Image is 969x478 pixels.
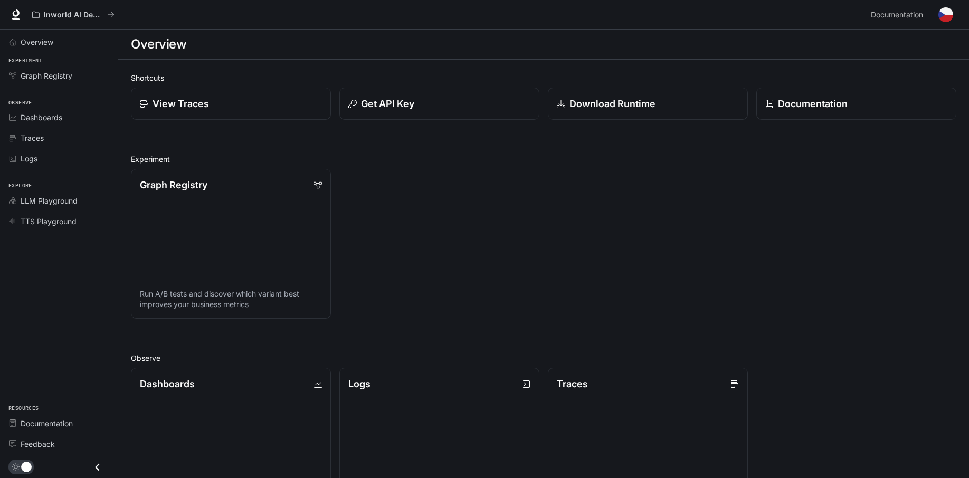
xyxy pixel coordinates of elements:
[756,88,956,120] a: Documentation
[4,66,113,85] a: Graph Registry
[4,435,113,453] a: Feedback
[4,414,113,433] a: Documentation
[131,154,956,165] h2: Experiment
[4,192,113,210] a: LLM Playground
[871,8,923,22] span: Documentation
[4,33,113,51] a: Overview
[131,72,956,83] h2: Shortcuts
[21,438,55,450] span: Feedback
[21,195,78,206] span: LLM Playground
[4,129,113,147] a: Traces
[131,352,956,364] h2: Observe
[548,88,748,120] a: Download Runtime
[140,377,195,391] p: Dashboards
[4,108,113,127] a: Dashboards
[21,70,72,81] span: Graph Registry
[778,97,848,111] p: Documentation
[21,112,62,123] span: Dashboards
[140,178,207,192] p: Graph Registry
[339,88,539,120] button: Get API Key
[569,97,655,111] p: Download Runtime
[44,11,103,20] p: Inworld AI Demos
[140,289,322,310] p: Run A/B tests and discover which variant best improves your business metrics
[153,97,209,111] p: View Traces
[21,153,37,164] span: Logs
[867,4,931,25] a: Documentation
[361,97,414,111] p: Get API Key
[348,377,370,391] p: Logs
[4,149,113,168] a: Logs
[27,4,119,25] button: All workspaces
[21,216,77,227] span: TTS Playground
[935,4,956,25] button: User avatar
[4,212,113,231] a: TTS Playground
[131,34,186,55] h1: Overview
[938,7,953,22] img: User avatar
[21,418,73,429] span: Documentation
[131,169,331,319] a: Graph RegistryRun A/B tests and discover which variant best improves your business metrics
[557,377,588,391] p: Traces
[21,36,53,47] span: Overview
[21,461,32,472] span: Dark mode toggle
[131,88,331,120] a: View Traces
[21,132,44,144] span: Traces
[85,456,109,478] button: Close drawer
